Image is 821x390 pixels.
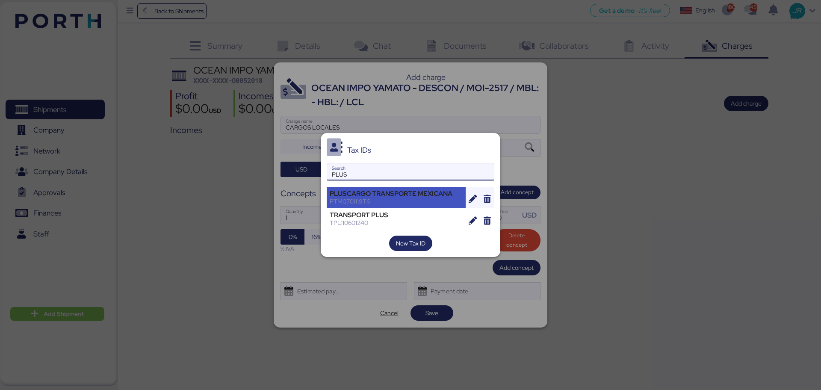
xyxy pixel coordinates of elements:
[347,146,371,154] div: Tax IDs
[330,211,463,219] div: TRANSPORT PLUS
[330,198,463,205] div: PTM0701119T6
[330,190,463,198] div: PLUSCARGO TRANSPORTE MEXICANA
[330,219,463,227] div: TPL110601240
[389,236,432,251] button: New Tax ID
[396,238,425,248] span: New Tax ID
[327,163,494,180] input: Search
